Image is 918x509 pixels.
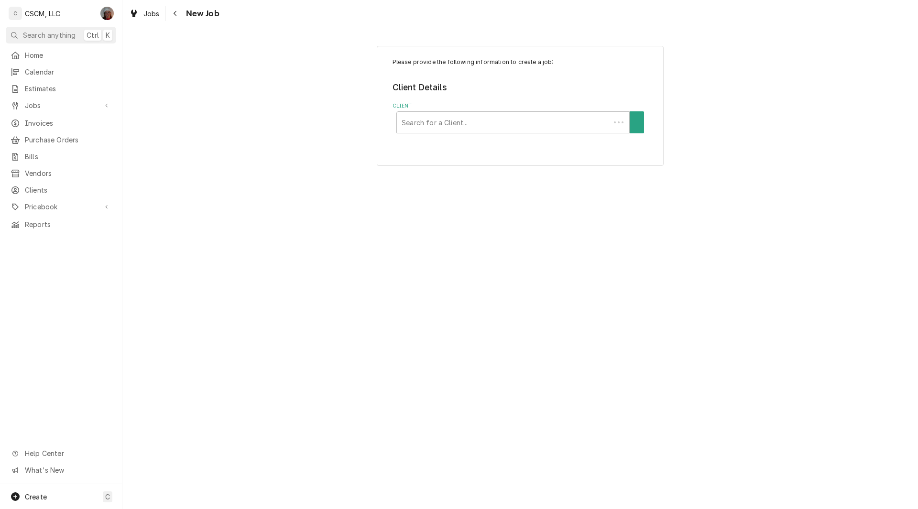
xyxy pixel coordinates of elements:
span: Ctrl [87,30,99,40]
div: DV [100,7,114,20]
span: Estimates [25,84,111,94]
span: Help Center [25,448,110,458]
span: Vendors [25,168,111,178]
span: Search anything [23,30,76,40]
span: Jobs [143,9,160,19]
a: Go to Jobs [6,97,116,113]
span: What's New [25,465,110,475]
span: Calendar [25,67,111,77]
span: Pricebook [25,202,97,212]
div: Job Create/Update [377,46,664,166]
span: Reports [25,219,111,229]
span: Jobs [25,100,97,110]
a: Home [6,47,116,63]
span: K [106,30,110,40]
span: Clients [25,185,111,195]
span: C [105,492,110,502]
p: Please provide the following information to create a job: [393,58,648,66]
legend: Client Details [393,81,648,94]
div: Dena Vecchetti's Avatar [100,7,114,20]
a: Clients [6,182,116,198]
a: Vendors [6,165,116,181]
span: Create [25,493,47,501]
a: Reports [6,217,116,232]
span: Home [25,50,111,60]
a: Bills [6,149,116,164]
span: New Job [183,7,219,20]
button: Navigate back [168,6,183,21]
div: C [9,7,22,20]
a: Go to Help Center [6,445,116,461]
a: Calendar [6,64,116,80]
span: Purchase Orders [25,135,111,145]
div: Client [393,102,648,133]
button: Search anythingCtrlK [6,27,116,43]
div: CSCM, LLC [25,9,60,19]
a: Jobs [125,6,164,22]
span: Invoices [25,118,111,128]
button: Create New Client [630,111,644,133]
div: Job Create/Update Form [393,58,648,133]
a: Go to Pricebook [6,199,116,215]
a: Invoices [6,115,116,131]
label: Client [393,102,648,110]
a: Go to What's New [6,462,116,478]
a: Estimates [6,81,116,97]
a: Purchase Orders [6,132,116,148]
span: Bills [25,152,111,162]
